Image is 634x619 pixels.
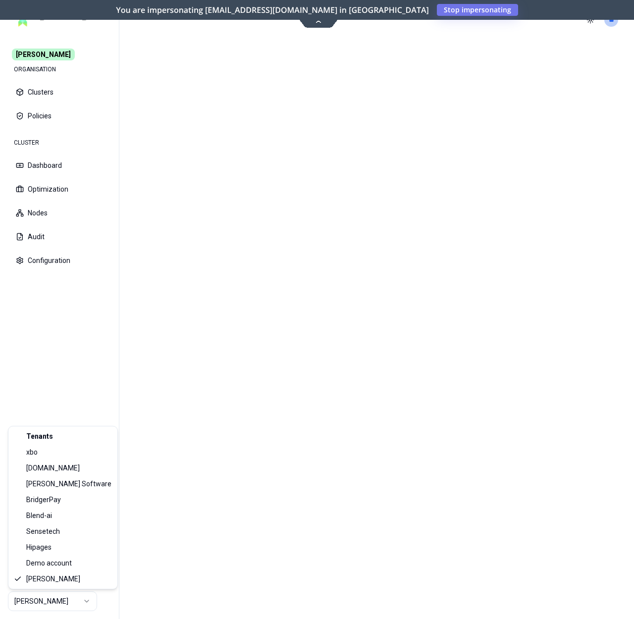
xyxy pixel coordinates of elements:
span: Demo account [26,558,72,568]
span: Hipages [26,542,52,552]
span: xbo [26,447,38,457]
span: [PERSON_NAME] [26,574,80,584]
div: Tenants [10,428,115,444]
span: Blend-ai [26,511,52,520]
span: BridgerPay [26,495,61,505]
span: Sensetech [26,526,60,536]
span: [DOMAIN_NAME] [26,463,80,473]
span: [PERSON_NAME] Software [26,479,111,489]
